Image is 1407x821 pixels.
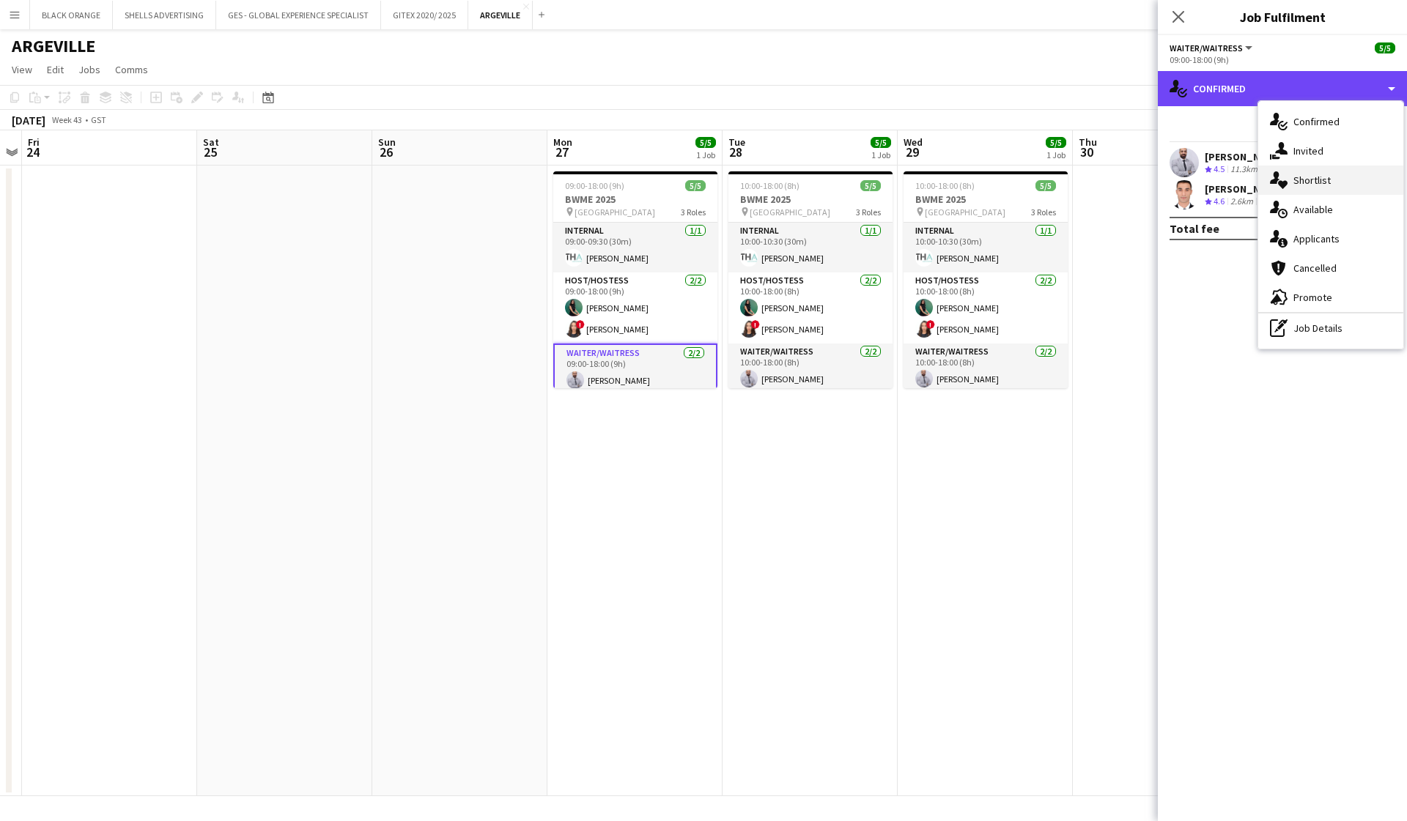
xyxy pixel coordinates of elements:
h3: Job Fulfilment [1158,7,1407,26]
span: 28 [726,144,745,160]
app-card-role: Internal1/110:00-10:30 (30m)[PERSON_NAME] [728,223,893,272]
span: [GEOGRAPHIC_DATA] [575,207,655,218]
app-card-role: Host/Hostess2/209:00-18:00 (9h)[PERSON_NAME]![PERSON_NAME] [553,272,717,343]
a: Edit [41,60,70,79]
span: Comms [115,63,148,76]
span: Sun [378,135,396,149]
span: 26 [376,144,396,160]
app-job-card: 10:00-18:00 (8h)5/5BWME 2025 [GEOGRAPHIC_DATA]3 RolesInternal1/110:00-10:30 (30m)[PERSON_NAME]Hos... [728,171,893,388]
a: Jobs [73,60,106,79]
span: 4.6 [1214,196,1225,207]
div: 1 Job [871,149,890,160]
span: 5/5 [871,137,891,148]
button: GES - GLOBAL EXPERIENCE SPECIALIST [216,1,381,29]
span: Cancelled [1293,261,1337,275]
span: 4.5 [1214,163,1225,174]
span: 09:00-18:00 (9h) [565,180,624,191]
app-card-role: Waiter/Waitress2/209:00-18:00 (9h)[PERSON_NAME] [553,343,717,417]
div: 11.3km [1227,163,1260,176]
span: 29 [901,144,923,160]
span: 25 [201,144,219,160]
span: ! [751,320,760,329]
span: 27 [551,144,572,160]
div: Confirmed [1158,71,1407,106]
span: Invited [1293,144,1323,157]
app-card-role: Waiter/Waitress2/210:00-18:00 (8h)[PERSON_NAME] [904,343,1068,415]
div: 1 Job [696,149,715,160]
button: GITEX 2020/ 2025 [381,1,468,29]
span: Promote [1293,291,1332,304]
span: 3 Roles [856,207,881,218]
span: 3 Roles [1031,207,1056,218]
span: Tue [728,135,745,149]
span: Applicants [1293,232,1340,245]
app-job-card: 10:00-18:00 (8h)5/5BWME 2025 [GEOGRAPHIC_DATA]3 RolesInternal1/110:00-10:30 (30m)[PERSON_NAME]Hos... [904,171,1068,388]
div: [DATE] [12,113,45,127]
app-card-role: Host/Hostess2/210:00-18:00 (8h)[PERSON_NAME]![PERSON_NAME] [728,272,893,343]
span: 30 [1077,144,1097,160]
span: Week 43 [48,114,85,125]
span: Shortlist [1293,174,1331,187]
span: Wed [904,135,923,149]
a: Comms [109,60,154,79]
span: 10:00-18:00 (8h) [740,180,799,191]
app-card-role: Host/Hostess2/210:00-18:00 (8h)[PERSON_NAME]![PERSON_NAME] [904,272,1068,343]
button: BLACK ORANGE [30,1,113,29]
span: 5/5 [1046,137,1066,148]
span: Edit [47,63,64,76]
span: 5/5 [1035,180,1056,191]
h3: BWME 2025 [553,193,717,206]
span: Waiter/Waitress [1170,42,1243,53]
button: Waiter/Waitress [1170,42,1255,53]
div: 1 Job [1046,149,1066,160]
span: Fri [28,135,40,149]
div: GST [91,114,106,125]
span: View [12,63,32,76]
h3: BWME 2025 [904,193,1068,206]
div: 09:00-18:00 (9h) [1170,54,1395,65]
app-job-card: 09:00-18:00 (9h)5/5BWME 2025 [GEOGRAPHIC_DATA]3 RolesInternal1/109:00-09:30 (30m)[PERSON_NAME]Hos... [553,171,717,388]
app-card-role: Internal1/110:00-10:30 (30m)[PERSON_NAME] [904,223,1068,272]
span: Confirmed [1293,115,1340,128]
div: Total fee [1170,221,1219,236]
div: [PERSON_NAME] [1205,182,1282,196]
div: 2.6km [1227,196,1256,208]
span: Mon [553,135,572,149]
h3: BWME 2025 [728,193,893,206]
span: Thu [1079,135,1097,149]
span: Jobs [78,63,100,76]
span: ! [576,320,585,329]
span: 5/5 [860,180,881,191]
a: View [6,60,38,79]
span: [GEOGRAPHIC_DATA] [750,207,830,218]
app-card-role: Internal1/109:00-09:30 (30m)[PERSON_NAME] [553,223,717,272]
span: [GEOGRAPHIC_DATA] [925,207,1005,218]
span: 24 [26,144,40,160]
button: ARGEVILLE [468,1,533,29]
span: 5/5 [685,180,706,191]
span: 10:00-18:00 (8h) [915,180,975,191]
div: [PERSON_NAME] [1205,150,1282,163]
span: Available [1293,203,1333,216]
span: 3 Roles [681,207,706,218]
div: Job Details [1258,313,1403,343]
app-card-role: Waiter/Waitress2/210:00-18:00 (8h)[PERSON_NAME] [728,343,893,415]
span: Sat [203,135,219,149]
span: ! [926,320,935,329]
button: SHELLS ADVERTISING [113,1,216,29]
span: 5/5 [695,137,716,148]
h1: ARGEVILLE [12,35,95,57]
span: 5/5 [1375,42,1395,53]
